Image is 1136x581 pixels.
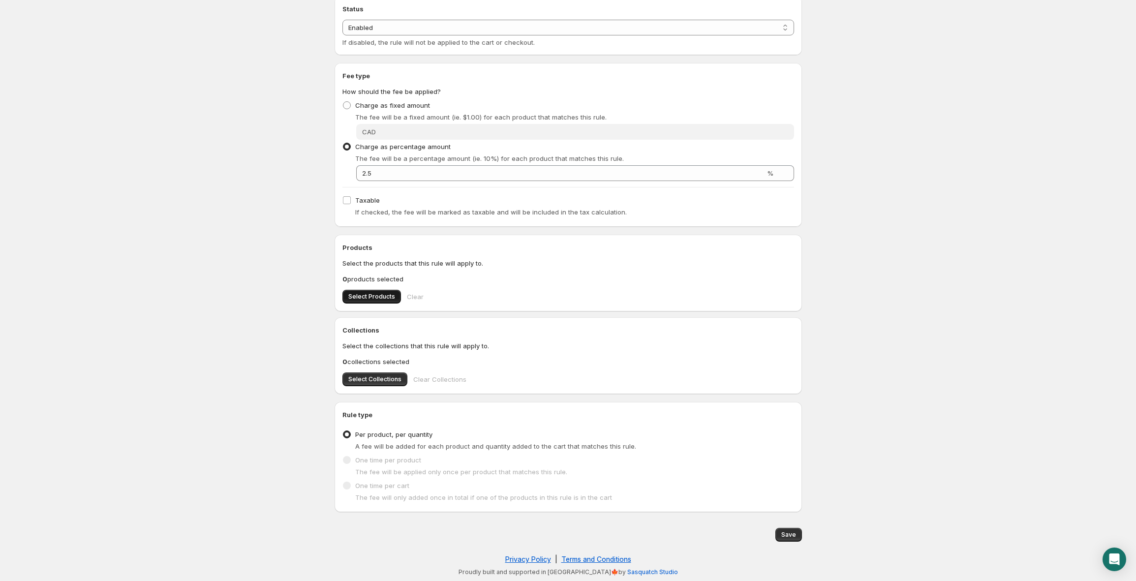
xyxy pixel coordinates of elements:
h2: Rule type [342,410,794,420]
a: Terms and Conditions [561,555,631,563]
span: Save [781,531,796,539]
p: The fee will be a percentage amount (ie. 10%) for each product that matches this rule. [355,153,794,163]
span: How should the fee be applied? [342,88,441,95]
b: 0 [342,275,347,283]
span: One time per cart [355,482,409,489]
h2: Fee type [342,71,794,81]
span: Charge as percentage amount [355,143,451,151]
span: Taxable [355,196,380,204]
button: Select Collections [342,372,407,386]
h2: Status [342,4,794,14]
span: Per product, per quantity [355,430,432,438]
h2: Collections [342,325,794,335]
b: 0 [342,358,347,366]
span: One time per product [355,456,421,464]
a: Sasquatch Studio [627,568,678,576]
span: % [767,169,773,177]
span: The fee will be applied only once per product that matches this rule. [355,468,567,476]
span: Select Products [348,293,395,301]
button: Select Products [342,290,401,304]
span: If checked, the fee will be marked as taxable and will be included in the tax calculation. [355,208,627,216]
h2: Products [342,243,794,252]
span: Select Collections [348,375,401,383]
span: The fee will be a fixed amount (ie. $1.00) for each product that matches this rule. [355,113,607,121]
button: Save [775,528,802,542]
div: Open Intercom Messenger [1103,548,1126,571]
span: A fee will be added for each product and quantity added to the cart that matches this rule. [355,442,636,450]
p: Proudly built and supported in [GEOGRAPHIC_DATA]🍁by [339,568,797,576]
p: Select the products that this rule will apply to. [342,258,794,268]
span: Charge as fixed amount [355,101,430,109]
span: The fee will only added once in total if one of the products in this rule is in the cart [355,493,612,501]
p: Select the collections that this rule will apply to. [342,341,794,351]
a: Privacy Policy [505,555,551,563]
p: collections selected [342,357,794,367]
span: CAD [362,128,376,136]
span: | [555,555,557,563]
span: If disabled, the rule will not be applied to the cart or checkout. [342,38,535,46]
p: products selected [342,274,794,284]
